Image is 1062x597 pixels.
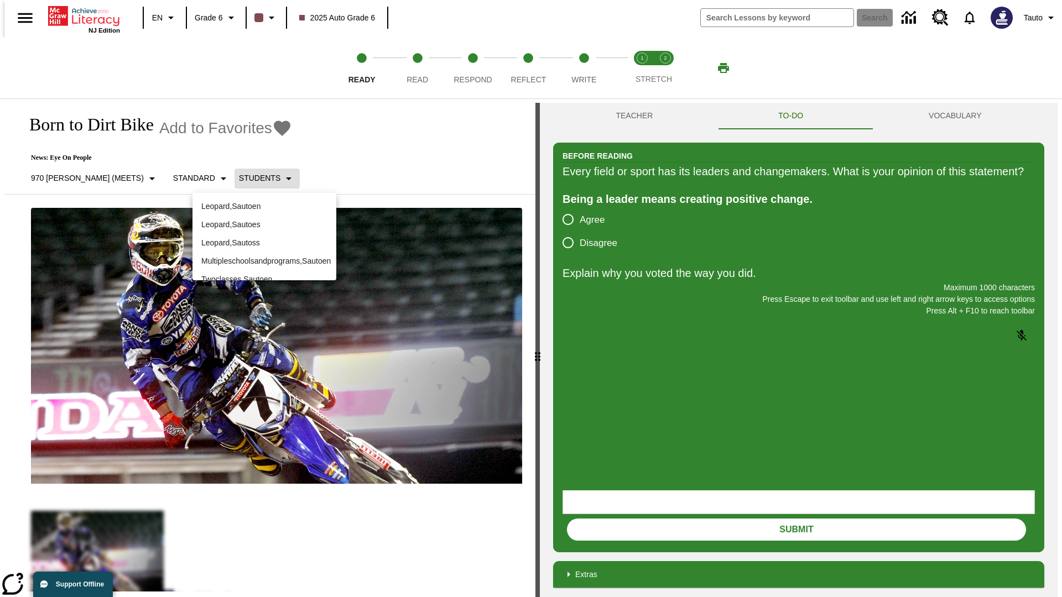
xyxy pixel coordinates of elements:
body: Explain why you voted the way you did. Maximum 1000 characters Press Alt + F10 to reach toolbar P... [4,9,162,19]
p: Leopard , Sautoen [201,201,327,212]
p: Twoclasses , Sautoen [201,274,327,285]
p: Leopard , Sautoes [201,219,327,231]
p: Multipleschoolsandprograms , Sautoen [201,255,327,267]
p: Leopard , Sautoss [201,237,327,249]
